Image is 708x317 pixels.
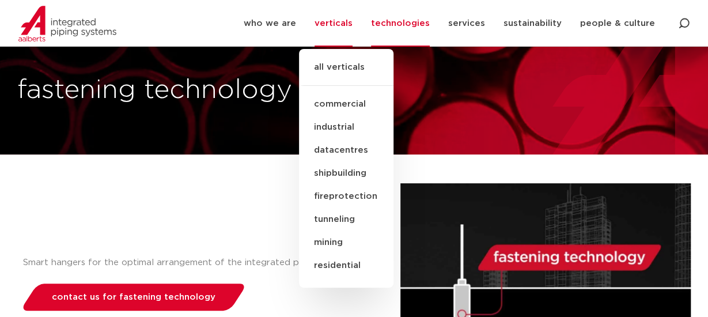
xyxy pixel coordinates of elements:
span: contact us for fastening technology [52,293,215,301]
ul: verticals [299,49,393,288]
h1: fastening technology [17,72,349,109]
a: tunneling [299,208,393,231]
a: commercial [299,93,393,116]
a: contact us for fastening technology [20,284,247,311]
a: shipbuilding [299,162,393,185]
a: industrial [299,116,393,139]
a: mining [299,231,393,254]
a: all verticals [299,61,393,86]
a: residential [299,254,393,277]
a: fireprotection [299,185,393,208]
a: datacentres [299,139,393,162]
div: Smart hangers for the optimal arrangement of the integrated piping system [23,254,395,272]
